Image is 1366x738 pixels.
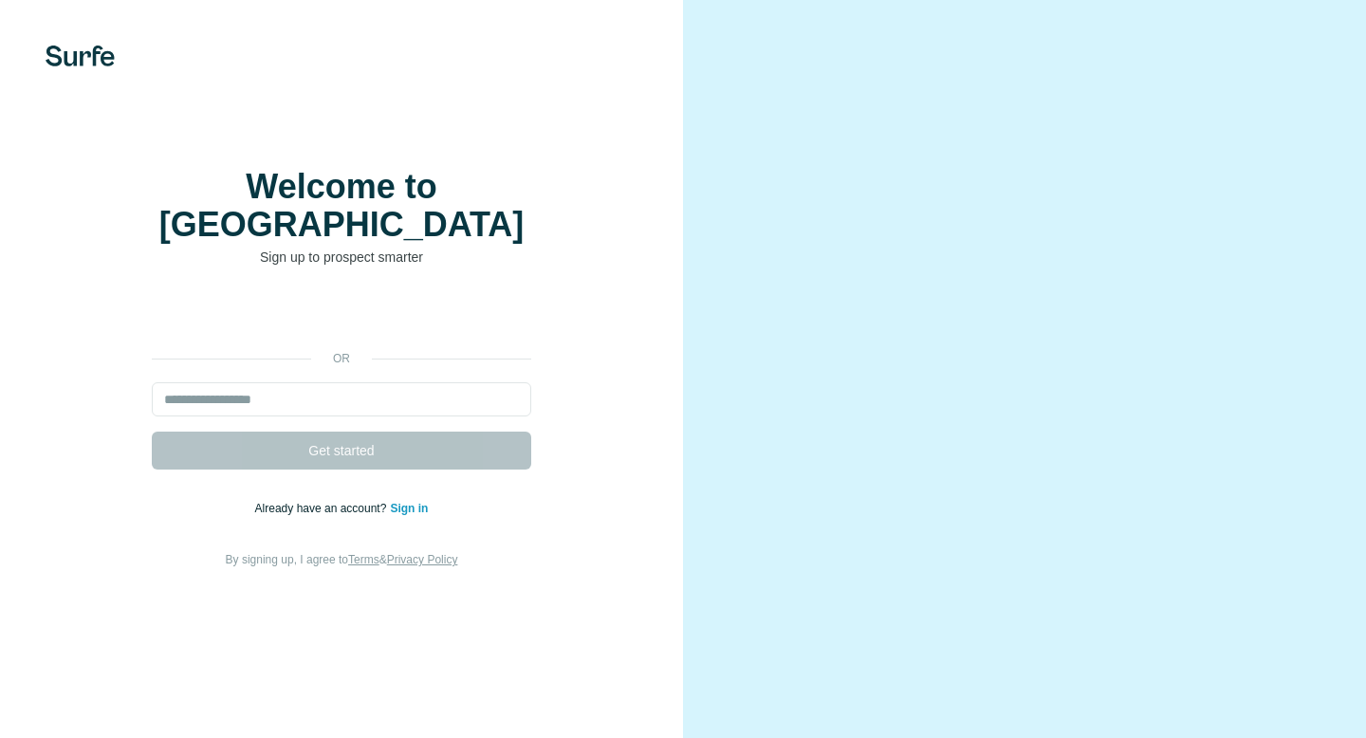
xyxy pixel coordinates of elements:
p: Sign up to prospect smarter [152,248,531,267]
a: Terms [348,553,379,566]
p: or [311,350,372,367]
h1: Welcome to [GEOGRAPHIC_DATA] [152,168,531,244]
img: Surfe's logo [46,46,115,66]
iframe: Sign in with Google Button [142,295,541,337]
a: Privacy Policy [387,553,458,566]
a: Sign in [390,502,428,515]
span: By signing up, I agree to & [226,553,458,566]
span: Already have an account? [255,502,391,515]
